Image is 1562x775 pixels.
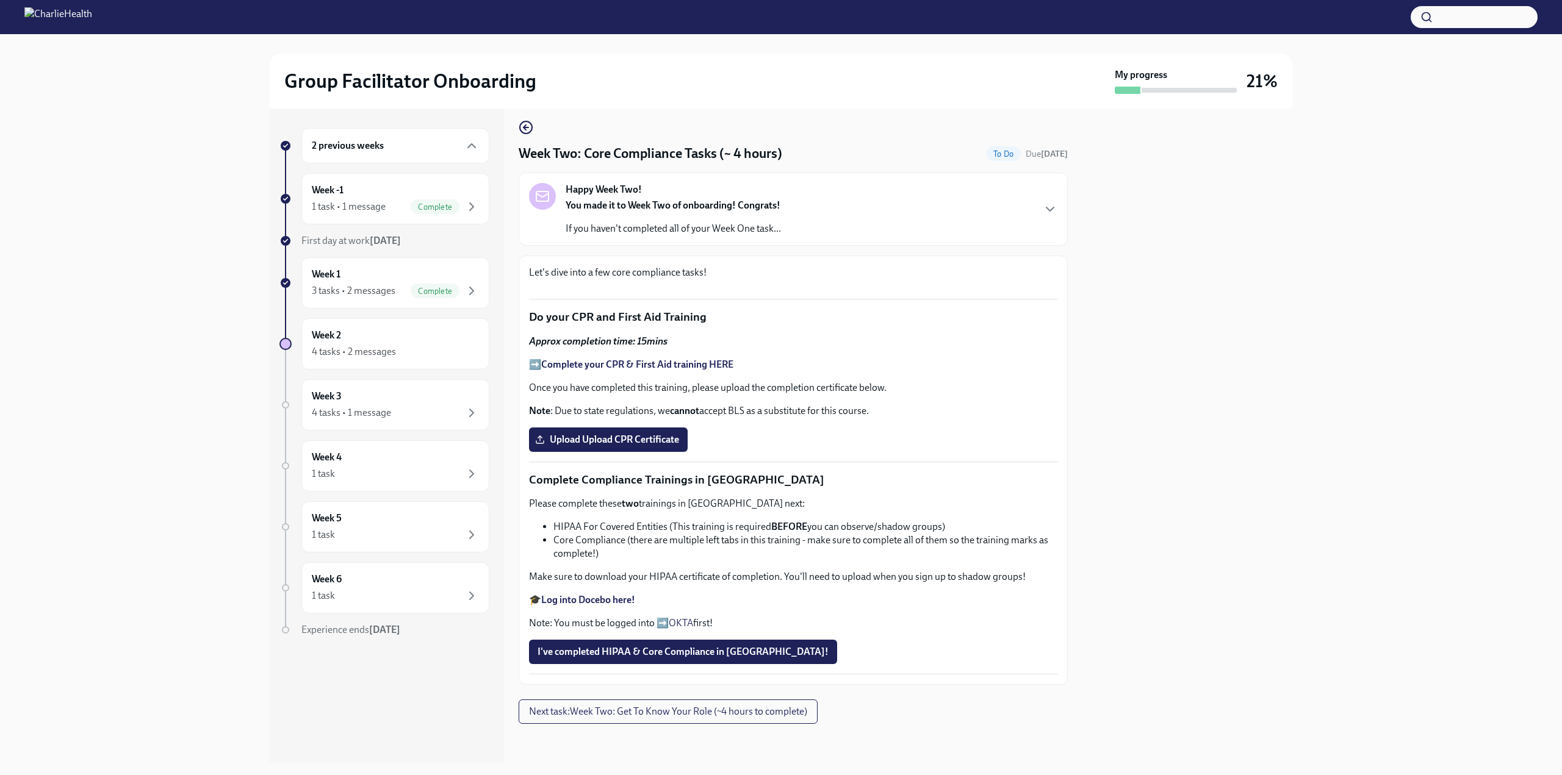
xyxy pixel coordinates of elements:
h6: 2 previous weeks [312,139,384,152]
div: 2 previous weeks [301,128,489,163]
label: Upload Upload CPR Certificate [529,427,688,452]
h6: Week 4 [312,451,342,464]
strong: BEFORE [771,521,807,532]
a: Week 24 tasks • 2 messages [279,318,489,370]
div: 1 task • 1 message [312,200,386,213]
span: First day at work [301,235,401,246]
span: Due [1026,149,1068,159]
span: September 22nd, 2025 10:00 [1026,148,1068,160]
strong: Happy Week Two! [566,183,642,196]
img: CharlieHealth [24,7,92,27]
a: Week 61 task [279,562,489,613]
a: Week -11 task • 1 messageComplete [279,173,489,224]
h3: 21% [1247,70,1278,92]
span: Upload Upload CPR Certificate [538,434,679,446]
strong: Approx completion time: 15mins [529,335,668,347]
span: I've completed HIPAA & Core Compliance in [GEOGRAPHIC_DATA]! [538,646,829,658]
p: Let's dive into a few core compliance tasks! [529,266,1057,279]
h6: Week 6 [312,573,342,586]
p: : Due to state regulations, we accept BLS as a substitute for this course. [529,404,1057,418]
a: First day at work[DATE] [279,234,489,248]
h6: Week -1 [312,184,344,197]
p: ➡️ [529,358,1057,371]
a: Week 13 tasks • 2 messagesComplete [279,257,489,309]
strong: Note [529,405,550,416]
span: Next task : Week Two: Get To Know Your Role (~4 hours to complete) [529,705,807,718]
a: Week 41 task [279,440,489,491]
strong: [DATE] [369,624,400,635]
p: Note: You must be logged into ➡️ first! [529,616,1057,630]
a: OKTA [669,617,693,629]
div: 1 task [312,589,335,602]
p: 🎓 [529,593,1057,607]
strong: You made it to Week Two of onboarding! Congrats! [566,199,780,211]
p: Complete Compliance Trainings in [GEOGRAPHIC_DATA] [529,472,1057,488]
li: Core Compliance (there are multiple left tabs in this training - make sure to complete all of the... [553,534,1057,560]
a: Complete your CPR & First Aid training HERE [541,359,733,370]
h4: Week Two: Core Compliance Tasks (~ 4 hours) [519,145,782,163]
strong: [DATE] [1041,149,1068,159]
p: Do your CPR and First Aid Training [529,309,1057,325]
strong: [DATE] [370,235,401,246]
span: Experience ends [301,624,400,635]
button: Next task:Week Two: Get To Know Your Role (~4 hours to complete) [519,699,818,724]
h6: Week 2 [312,329,341,342]
div: 4 tasks • 2 messages [312,345,396,359]
span: Complete [411,202,459,212]
span: To Do [986,149,1021,159]
p: Please complete these trainings in [GEOGRAPHIC_DATA] next: [529,497,1057,510]
h6: Week 3 [312,390,342,403]
p: If you haven't completed all of your Week One task... [566,222,781,235]
span: Complete [411,287,459,296]
a: Week 51 task [279,501,489,552]
strong: My progress [1115,68,1167,82]
li: HIPAA For Covered Entities (This training is required you can observe/shadow groups) [553,520,1057,534]
p: Once you have completed this training, please upload the completion certificate below. [529,381,1057,395]
a: Week 34 tasks • 1 message [279,379,489,430]
div: 1 task [312,467,335,480]
button: I've completed HIPAA & Core Compliance in [GEOGRAPHIC_DATA]! [529,640,837,664]
h6: Week 5 [312,512,342,525]
div: 3 tasks • 2 messages [312,284,395,298]
p: Make sure to download your HIPAA certificate of completion. You'll need to upload when you sign u... [529,570,1057,584]
h2: Group Facilitator Onboarding [284,69,536,93]
h6: Week 1 [312,268,340,281]
div: 1 task [312,528,335,541]
a: Log into Docebo here! [541,594,635,605]
strong: two [622,498,639,509]
strong: cannot [670,405,699,416]
div: 4 tasks • 1 message [312,406,391,420]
